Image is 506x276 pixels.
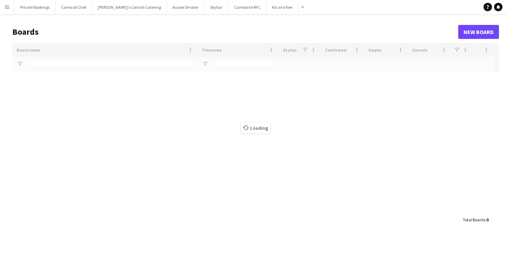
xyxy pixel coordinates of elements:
[228,0,266,14] button: Camborne RFC
[458,25,499,39] a: New Board
[241,123,270,133] span: Loading
[463,217,485,222] span: Total Boards
[12,27,458,37] h1: Boards
[205,0,228,14] button: Skybar
[56,0,92,14] button: Cornwall Chef
[463,213,488,227] div: :
[266,0,298,14] button: Kit and Kee
[486,217,488,222] span: 0
[92,0,167,14] button: [PERSON_NAME]'s Cornish Catering
[167,0,205,14] button: Aussie Smoker
[14,0,56,14] button: Private Bookings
